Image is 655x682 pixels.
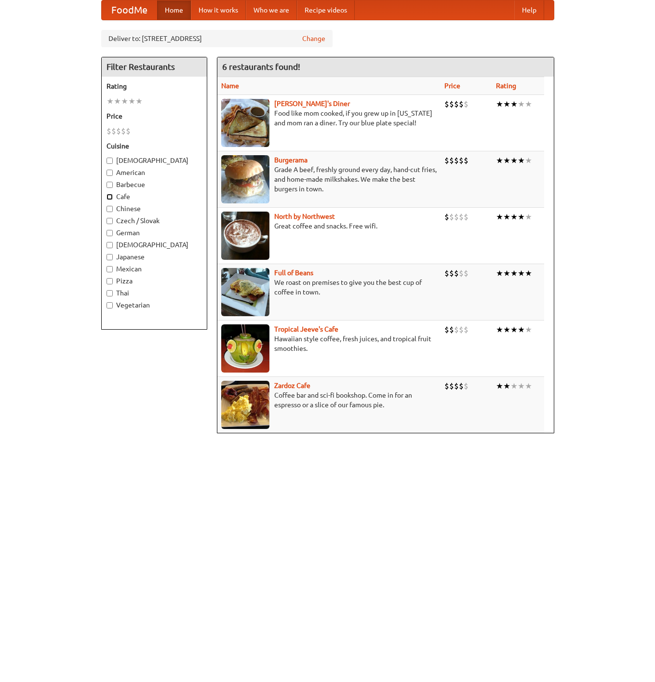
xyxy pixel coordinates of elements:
[449,268,454,279] li: $
[221,268,269,316] img: beans.jpg
[496,268,503,279] li: ★
[107,264,202,274] label: Mexican
[274,156,307,164] b: Burgerama
[107,96,114,107] li: ★
[459,99,464,109] li: $
[454,324,459,335] li: $
[222,62,300,71] ng-pluralize: 6 restaurants found!
[503,155,510,166] li: ★
[496,82,516,90] a: Rating
[274,269,313,277] a: Full of Beans
[126,126,131,136] li: $
[246,0,297,20] a: Who we are
[107,288,202,298] label: Thai
[444,381,449,391] li: $
[496,381,503,391] li: ★
[121,96,128,107] li: ★
[121,126,126,136] li: $
[525,381,532,391] li: ★
[107,278,113,284] input: Pizza
[107,206,113,212] input: Chinese
[107,276,202,286] label: Pizza
[449,212,454,222] li: $
[107,182,113,188] input: Barbecue
[107,218,113,224] input: Czech / Slovak
[107,204,202,214] label: Chinese
[503,381,510,391] li: ★
[503,268,510,279] li: ★
[274,213,335,220] a: North by Northwest
[107,126,111,136] li: $
[503,324,510,335] li: ★
[496,324,503,335] li: ★
[525,99,532,109] li: ★
[107,242,113,248] input: [DEMOGRAPHIC_DATA]
[454,212,459,222] li: $
[221,108,437,128] p: Food like mom cooked, if you grew up in [US_STATE] and mom ran a diner. Try our blue plate special!
[107,230,113,236] input: German
[464,155,468,166] li: $
[496,155,503,166] li: ★
[449,99,454,109] li: $
[525,268,532,279] li: ★
[444,324,449,335] li: $
[459,324,464,335] li: $
[107,156,202,165] label: [DEMOGRAPHIC_DATA]
[107,254,113,260] input: Japanese
[525,324,532,335] li: ★
[518,155,525,166] li: ★
[274,325,338,333] a: Tropical Jeeve's Cafe
[444,212,449,222] li: $
[459,155,464,166] li: $
[221,381,269,429] img: zardoz.jpg
[221,334,437,353] p: Hawaiian style coffee, fresh juices, and tropical fruit smoothies.
[107,266,113,272] input: Mexican
[221,212,269,260] img: north.jpg
[107,180,202,189] label: Barbecue
[464,324,468,335] li: $
[514,0,544,20] a: Help
[107,141,202,151] h5: Cuisine
[464,381,468,391] li: $
[107,192,202,201] label: Cafe
[444,155,449,166] li: $
[221,324,269,373] img: jeeves.jpg
[102,57,207,77] h4: Filter Restaurants
[221,221,437,231] p: Great coffee and snacks. Free wifi.
[496,212,503,222] li: ★
[221,99,269,147] img: sallys.jpg
[107,81,202,91] h5: Rating
[107,252,202,262] label: Japanese
[107,302,113,308] input: Vegetarian
[510,324,518,335] li: ★
[510,99,518,109] li: ★
[274,100,350,107] a: [PERSON_NAME]'s Diner
[274,382,310,389] a: Zardoz Cafe
[449,324,454,335] li: $
[107,170,113,176] input: American
[518,268,525,279] li: ★
[459,268,464,279] li: $
[116,126,121,136] li: $
[459,212,464,222] li: $
[221,82,239,90] a: Name
[107,194,113,200] input: Cafe
[459,381,464,391] li: $
[107,240,202,250] label: [DEMOGRAPHIC_DATA]
[107,300,202,310] label: Vegetarian
[464,268,468,279] li: $
[302,34,325,43] a: Change
[454,99,459,109] li: $
[135,96,143,107] li: ★
[518,212,525,222] li: ★
[518,324,525,335] li: ★
[107,111,202,121] h5: Price
[518,99,525,109] li: ★
[449,155,454,166] li: $
[107,168,202,177] label: American
[128,96,135,107] li: ★
[221,390,437,410] p: Coffee bar and sci-fi bookshop. Come in for an espresso or a slice of our famous pie.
